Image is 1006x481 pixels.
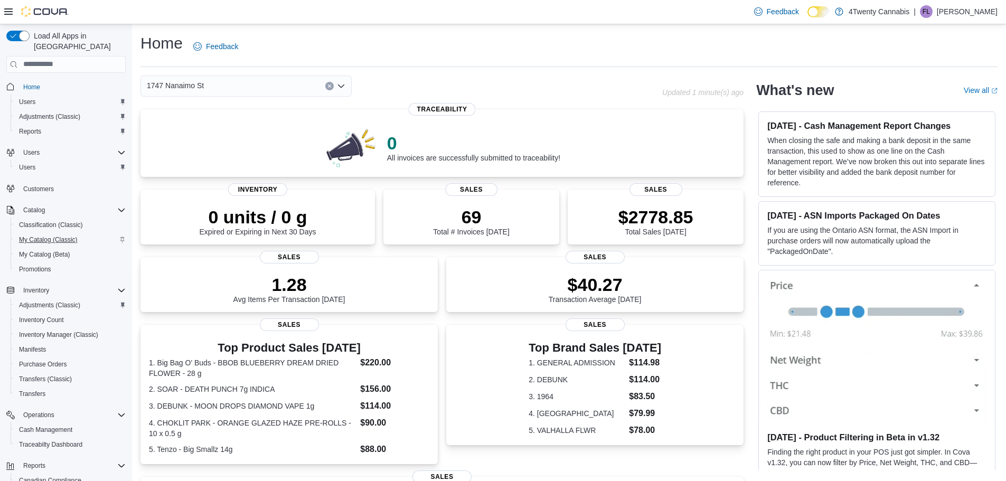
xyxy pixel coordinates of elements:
dd: $114.00 [629,373,661,386]
a: Manifests [15,343,50,356]
div: Expired or Expiring in Next 30 Days [200,206,316,236]
dt: 3. 1964 [529,391,625,402]
a: Transfers (Classic) [15,373,76,385]
dt: 2. SOAR - DEATH PUNCH 7g INDICA [149,384,356,394]
p: $2778.85 [618,206,693,228]
div: Avg Items Per Transaction [DATE] [233,274,345,304]
span: Traceabilty Dashboard [19,440,82,449]
span: Sales [566,251,625,263]
span: Users [19,163,35,172]
span: Transfers (Classic) [15,373,126,385]
button: Home [2,79,130,95]
span: My Catalog (Beta) [15,248,126,261]
img: 0 [324,126,379,168]
h3: [DATE] - Product Filtering in Beta in v1.32 [767,432,986,442]
a: Users [15,161,40,174]
dd: $90.00 [360,417,429,429]
span: Feedback [206,41,238,52]
p: | [914,5,916,18]
span: Classification (Classic) [19,221,83,229]
a: Customers [19,183,58,195]
p: 0 [387,133,560,154]
dd: $156.00 [360,383,429,395]
button: Cash Management [11,422,130,437]
button: Transfers [11,386,130,401]
p: 4Twenty Cannabis [849,5,909,18]
span: Operations [19,409,126,421]
dt: 4. [GEOGRAPHIC_DATA] [529,408,625,419]
button: Transfers (Classic) [11,372,130,386]
svg: External link [991,88,998,94]
a: Feedback [189,36,242,57]
span: Reports [19,459,126,472]
span: Reports [15,125,126,138]
span: Home [19,80,126,93]
a: Inventory Count [15,314,68,326]
a: Inventory Manager (Classic) [15,328,102,341]
div: Total # Invoices [DATE] [433,206,509,236]
a: Purchase Orders [15,358,71,371]
span: Customers [23,185,54,193]
a: Adjustments (Classic) [15,110,84,123]
h3: Top Product Sales [DATE] [149,342,429,354]
span: Manifests [19,345,46,354]
span: Reports [19,127,41,136]
a: Feedback [750,1,803,22]
span: Customers [19,182,126,195]
span: Promotions [15,263,126,276]
span: Inventory Manager (Classic) [19,331,98,339]
a: View allExternal link [964,86,998,95]
span: Catalog [19,204,126,216]
button: Customers [2,181,130,196]
span: Cash Management [19,426,72,434]
img: Cova [21,6,69,17]
span: Adjustments (Classic) [15,110,126,123]
h3: [DATE] - ASN Imports Packaged On Dates [767,210,986,221]
span: Inventory [19,284,126,297]
button: Inventory Manager (Classic) [11,327,130,342]
span: Cash Management [15,423,126,436]
button: Reports [11,124,130,139]
a: Adjustments (Classic) [15,299,84,312]
span: Sales [260,251,319,263]
button: Users [19,146,44,159]
span: My Catalog (Beta) [19,250,70,259]
h2: What's new [756,82,834,99]
span: Traceability [409,103,476,116]
div: Total Sales [DATE] [618,206,693,236]
dt: 2. DEBUNK [529,374,625,385]
div: Transaction Average [DATE] [549,274,642,304]
span: Operations [23,411,54,419]
span: Home [23,83,40,91]
span: Users [19,98,35,106]
span: Inventory Count [15,314,126,326]
button: Adjustments (Classic) [11,109,130,124]
span: Manifests [15,343,126,356]
button: Reports [2,458,130,473]
span: Reports [23,461,45,470]
p: $40.27 [549,274,642,295]
p: If you are using the Ontario ASN format, the ASN Import in purchase orders will now automatically... [767,225,986,257]
span: Load All Apps in [GEOGRAPHIC_DATA] [30,31,126,52]
button: Adjustments (Classic) [11,298,130,313]
span: My Catalog (Classic) [19,235,78,244]
a: My Catalog (Classic) [15,233,82,246]
span: Catalog [23,206,45,214]
span: Adjustments (Classic) [15,299,126,312]
button: Users [2,145,130,160]
dd: $220.00 [360,356,429,369]
div: Francis Licmo [920,5,933,18]
button: Purchase Orders [11,357,130,372]
p: [PERSON_NAME] [937,5,998,18]
dt: 5. Tenzo - Big Smallz 14g [149,444,356,455]
span: Users [19,146,126,159]
dt: 1. GENERAL ADMISSION [529,357,625,368]
span: FL [923,5,930,18]
span: Transfers [19,390,45,398]
p: 1.28 [233,274,345,295]
button: Operations [2,408,130,422]
button: Inventory [2,283,130,298]
span: Inventory Count [19,316,64,324]
dd: $78.00 [629,424,661,437]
